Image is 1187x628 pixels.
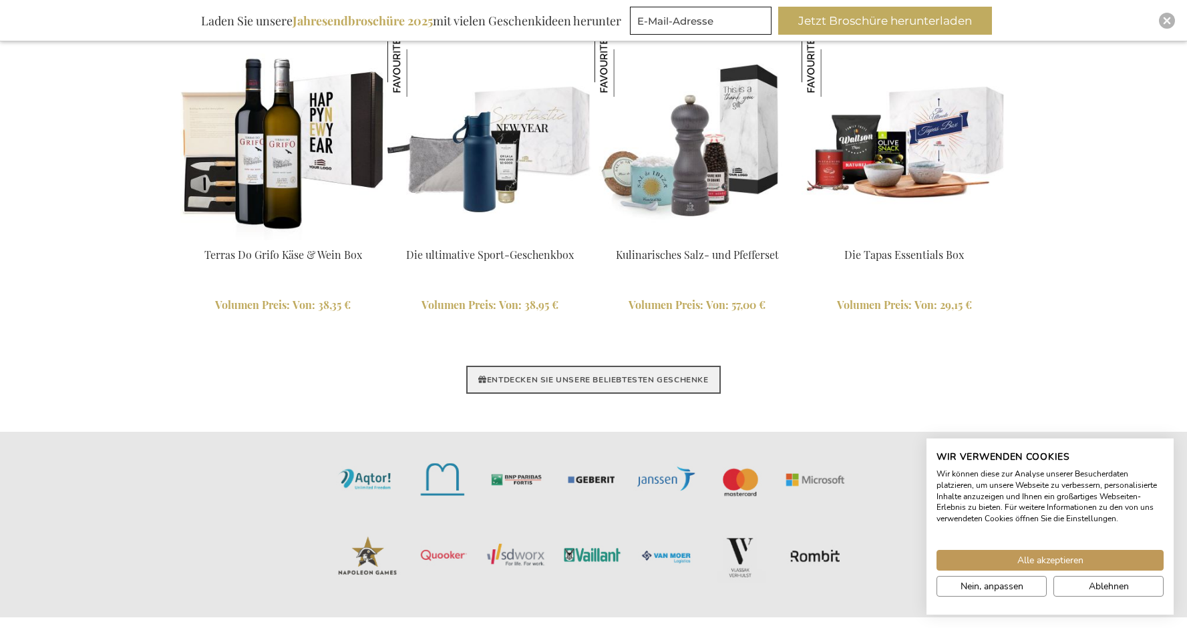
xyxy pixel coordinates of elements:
span: Volumen Preis: [215,298,290,312]
a: Die Tapas Essentials Box [844,248,964,262]
a: Volumen Preis: Von 38,35 € [180,298,386,313]
a: Kulinarisches Salz- und Pfefferset Kulinarisches Salz- und Pfefferset [595,231,800,244]
span: 38,95 € [524,298,558,312]
img: Terras Do Grifo Cheese & Wine Box [180,35,386,240]
div: Laden Sie unsere mit vielen Geschenkideen herunter [195,7,627,35]
img: Die Tapas Essentials Box [802,35,1007,240]
span: Von [706,298,729,312]
button: Alle verweigern cookies [1053,576,1164,597]
span: Nein, anpassen [961,579,1023,593]
span: 38,35 € [318,298,351,312]
a: Volumen Preis: Von 38,95 € [387,298,593,313]
img: Die Tapas Essentials Box [802,35,864,97]
img: Kulinarisches Salz- und Pfefferset [595,35,800,240]
input: E-Mail-Adresse [630,7,772,35]
img: The Ultimate Sport Gift Box [387,35,593,240]
a: The Ultimate Sport Gift Box Die ultimative Sport-Geschenkbox [387,231,593,244]
span: Von [914,298,937,312]
img: Close [1163,17,1171,25]
button: Jetzt Broschüre herunterladen [778,7,992,35]
span: Von [499,298,522,312]
a: Die Tapas Essentials Box Die Tapas Essentials Box [802,231,1007,244]
div: Close [1159,13,1175,29]
b: Jahresendbroschüre 2025 [293,13,433,29]
a: Kulinarisches Salz- und Pfefferset [616,248,779,262]
a: ENTDECKEN SIE UNSERE BELIEBTESTEN GESCHENKE [466,366,720,394]
span: 57,00 € [731,298,766,312]
a: Volumen Preis: Von 57,00 € [595,298,800,313]
img: Die ultimative Sport-Geschenkbox [387,35,450,97]
span: Alle akzeptieren [1017,553,1083,567]
img: Kulinarisches Salz- und Pfefferset [595,35,657,97]
button: Akzeptieren Sie alle cookies [937,550,1164,571]
span: Volumen Preis: [421,298,496,312]
span: Volumen Preis: [629,298,703,312]
a: Terras Do Grifo Cheese & Wine Box [180,231,386,244]
button: cookie Einstellungen anpassen [937,576,1047,597]
a: Die ultimative Sport-Geschenkbox [406,248,574,262]
span: Von [293,298,315,312]
a: Volumen Preis: Von 29,15 € [802,298,1007,313]
p: Wir können diese zur Analyse unserer Besucherdaten platzieren, um unsere Webseite zu verbessern, ... [937,468,1164,525]
span: 29,15 € [940,298,972,312]
a: Terras Do Grifo Käse & Wein Box [204,248,362,262]
span: Ablehnen [1089,579,1129,593]
h2: Wir verwenden Cookies [937,451,1164,463]
span: Volumen Preis: [837,298,912,312]
form: marketing offers and promotions [630,7,776,39]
